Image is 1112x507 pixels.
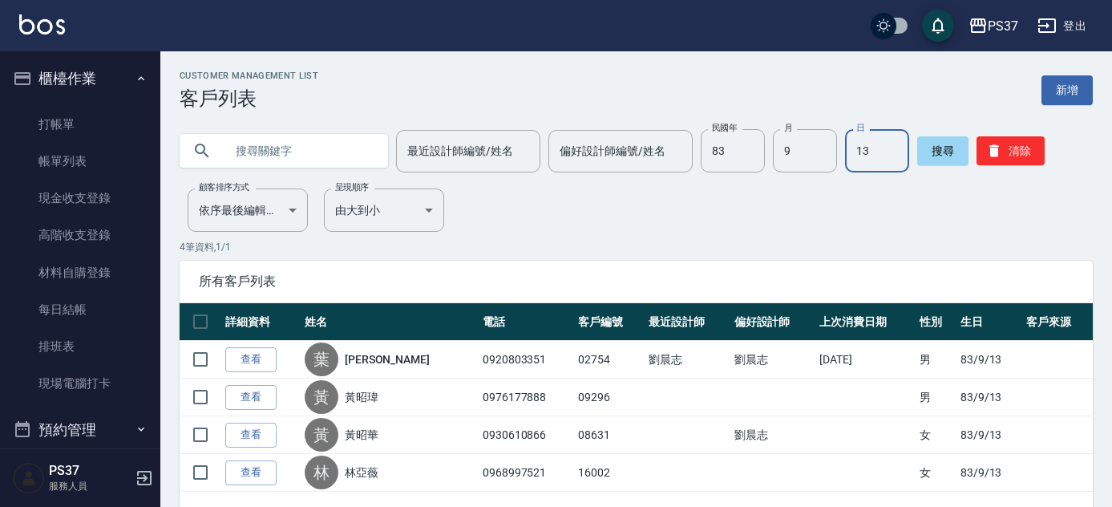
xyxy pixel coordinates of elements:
[6,180,154,217] a: 現金收支登錄
[301,303,479,341] th: 姓名
[305,343,338,376] div: 葉
[199,274,1074,290] span: 所有客戶列表
[345,389,378,405] a: 黃昭瑋
[224,129,375,172] input: 搜尋關鍵字
[916,341,956,379] td: 男
[988,16,1018,36] div: PS37
[1041,75,1093,105] a: 新增
[730,303,815,341] th: 偏好設計師
[956,454,1022,492] td: 83/9/13
[956,379,1022,416] td: 83/9/13
[225,460,277,485] a: 查看
[225,347,277,372] a: 查看
[19,14,65,34] img: Logo
[479,454,574,492] td: 0968997521
[574,379,645,416] td: 09296
[916,379,956,416] td: 男
[6,365,154,402] a: 現場電腦打卡
[225,385,277,410] a: 查看
[49,463,131,479] h5: PS37
[305,380,338,414] div: 黃
[962,10,1025,43] button: PS37
[49,479,131,493] p: 服務人員
[221,303,301,341] th: 詳細資料
[574,416,645,454] td: 08631
[956,341,1022,379] td: 83/9/13
[479,379,574,416] td: 0976177888
[479,303,574,341] th: 電話
[6,58,154,99] button: 櫃檯作業
[977,136,1045,165] button: 清除
[305,456,338,489] div: 林
[574,341,645,379] td: 02754
[1022,303,1093,341] th: 客戶來源
[345,351,430,367] a: [PERSON_NAME]
[6,328,154,365] a: 排班表
[6,409,154,451] button: 預約管理
[479,341,574,379] td: 0920803351
[922,10,954,42] button: save
[916,416,956,454] td: 女
[815,303,916,341] th: 上次消費日期
[730,341,815,379] td: 劉晨志
[199,181,249,193] label: 顧客排序方式
[335,181,369,193] label: 呈現順序
[345,427,378,443] a: 黃昭華
[180,87,318,110] h3: 客戶列表
[1031,11,1093,41] button: 登出
[180,71,318,81] h2: Customer Management List
[225,423,277,448] a: 查看
[856,122,864,134] label: 日
[645,303,730,341] th: 最近設計師
[917,136,968,165] button: 搜尋
[188,189,308,232] div: 依序最後編輯時間
[916,454,956,492] td: 女
[730,416,815,454] td: 劉晨志
[6,254,154,291] a: 材料自購登錄
[956,416,1022,454] td: 83/9/13
[324,189,444,232] div: 由大到小
[574,454,645,492] td: 16002
[305,418,338,452] div: 黃
[916,303,956,341] th: 性別
[6,143,154,180] a: 帳單列表
[6,217,154,253] a: 高階收支登錄
[645,341,730,379] td: 劉晨志
[956,303,1022,341] th: 生日
[574,303,645,341] th: 客戶編號
[479,416,574,454] td: 0930610866
[180,240,1093,254] p: 4 筆資料, 1 / 1
[345,464,378,481] a: 林亞薇
[6,291,154,328] a: 每日結帳
[815,341,916,379] td: [DATE]
[712,122,737,134] label: 民國年
[13,462,45,494] img: Person
[6,106,154,143] a: 打帳單
[784,122,792,134] label: 月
